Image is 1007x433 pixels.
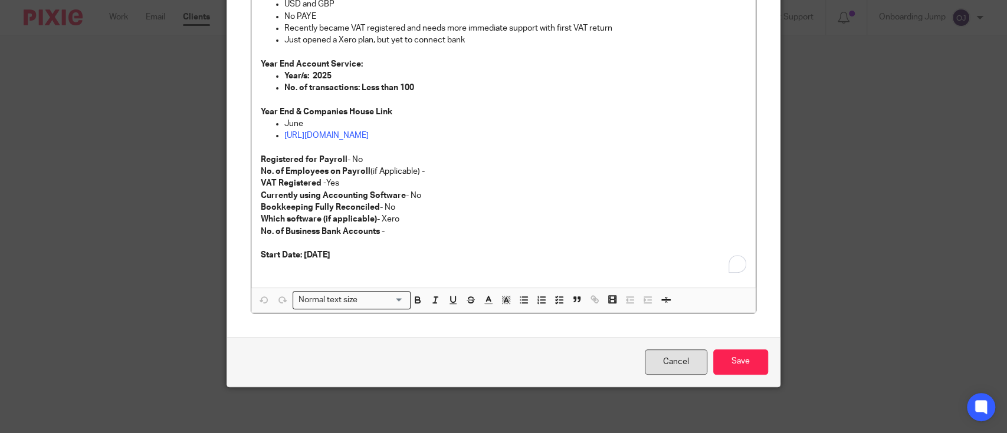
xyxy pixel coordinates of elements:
strong: Year End & Companies House Link [261,108,392,116]
p: - No [261,190,746,201]
strong: Bookkeeping Fully Reconciled [261,203,380,211]
span: Normal text size [296,294,360,306]
p: Just opened a Xero plan, but yet to connect bank [284,34,746,46]
input: Save [713,349,768,375]
div: Search for option [293,291,411,309]
strong: No. of Employees on Payroll [261,167,370,176]
p: Recently became VAT registered and needs more immediate support with first VAT return [284,22,746,34]
strong: Year End Account Service: [261,60,363,68]
p: No PAYE [284,11,746,22]
strong: Currently using Accounting Software [261,191,406,200]
strong: No. of Business Bank Accounts - [261,227,385,236]
p: - No [261,154,746,166]
strong: VAT Registered - [261,179,326,187]
p: - No [261,201,746,213]
strong: Start Date: [DATE] [261,251,330,259]
strong: Registered for Payroll [261,156,347,164]
input: Search for option [361,294,404,306]
p: Yes [261,177,746,189]
strong: No. of transactions: Less than 100 [284,84,414,92]
strong: Which software (if applicable) [261,215,377,223]
p: - Xero [261,213,746,225]
p: June [284,118,746,130]
a: Cancel [645,349,707,375]
strong: Year/s: 2025 [284,72,332,80]
a: [URL][DOMAIN_NAME] [284,131,369,140]
p: (if Applicable) - [261,166,746,177]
